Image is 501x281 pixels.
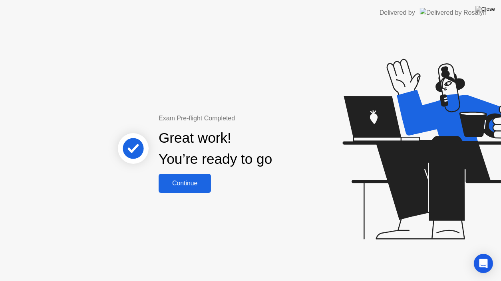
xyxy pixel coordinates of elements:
div: Open Intercom Messenger [474,254,493,273]
div: Delivered by [380,8,415,18]
div: Great work! You’re ready to go [159,128,272,170]
div: Exam Pre-flight Completed [159,114,324,123]
img: Close [475,6,495,12]
button: Continue [159,174,211,193]
img: Delivered by Rosalyn [420,8,487,17]
div: Continue [161,180,209,187]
